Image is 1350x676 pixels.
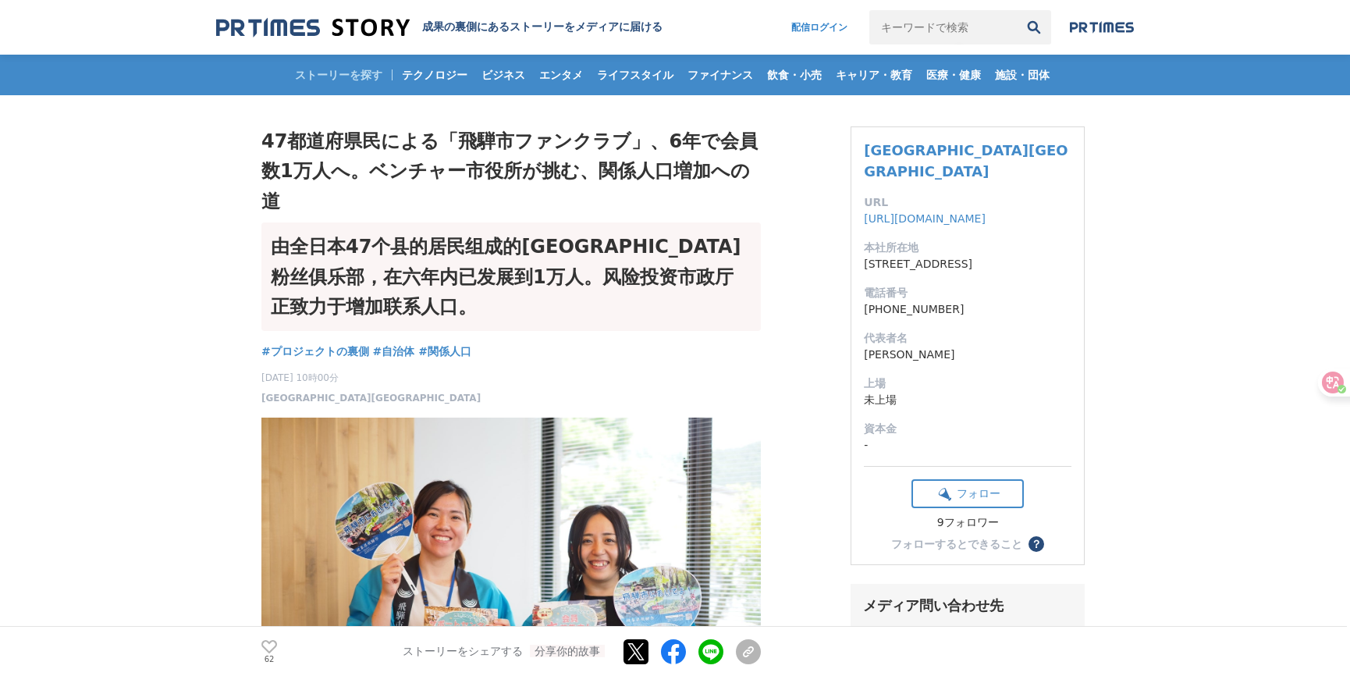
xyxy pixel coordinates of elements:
span: 飲食・小売 [761,68,828,82]
a: 配信ログイン [776,10,863,44]
dd: [PERSON_NAME] [864,347,1071,363]
a: キャリア・教育 [830,55,918,95]
input: キーワードで検索 [869,10,1017,44]
a: [GEOGRAPHIC_DATA][GEOGRAPHIC_DATA] [261,391,481,405]
button: ？ [1028,536,1044,552]
img: 成果の裏側にあるストーリーをメディアに届ける [216,17,410,38]
dt: 上場 [864,375,1071,392]
span: ファイナンス [681,68,759,82]
a: ビジネス [475,55,531,95]
dd: - [864,437,1071,454]
span: [DATE] 10時00分 [261,371,481,385]
div: フォローするとできること [891,539,1022,550]
a: #プロジェクトの裏側 [261,343,369,360]
p: 62 [261,655,277,663]
div: 9フォロワー [911,516,1024,530]
dt: 本社所在地 [864,240,1071,256]
dt: 資本金 [864,421,1071,437]
img: prtimes [1070,21,1134,34]
span: #関係人口 [418,344,471,358]
a: エンタメ [533,55,589,95]
a: 成果の裏側にあるストーリーをメディアに届ける 成果の裏側にあるストーリーをメディアに届ける [216,17,663,38]
a: 飲食・小売 [761,55,828,95]
dt: URL [864,194,1071,211]
a: [URL][DOMAIN_NAME] [864,212,986,225]
a: テクノロジー [396,55,474,95]
a: 医療・健康 [920,55,987,95]
a: [GEOGRAPHIC_DATA][GEOGRAPHIC_DATA] [864,142,1068,180]
dt: 電話番号 [864,285,1071,301]
dd: [STREET_ADDRESS] [864,256,1071,272]
a: #自治体 [373,343,415,360]
span: ビジネス [475,68,531,82]
h1: 47都道府県民による「飛騨市ファンクラブ」、6年で会員数1万人へ。ベンチャー市役所が挑む、関係人口増加への道 [261,126,761,337]
font: 分享你的故事 [530,645,605,657]
font: 由全日本47个县的居民组成的[GEOGRAPHIC_DATA]粉丝俱乐部，在六年内已发展到1万人。风险投资市政厅正致力于增加联系人口。 [271,236,741,318]
span: キャリア・教育 [830,68,918,82]
dt: 代表者名 [864,330,1071,347]
span: 医療・健康 [920,68,987,82]
span: エンタメ [533,68,589,82]
h2: 成果の裏側にあるストーリーをメディアに届ける [422,20,663,34]
button: フォロー [911,479,1024,508]
span: #プロジェクトの裏側 [261,344,369,358]
p: ストーリーをシェアする [403,645,605,659]
span: 施設・団体 [989,68,1056,82]
div: メディア問い合わせ先 [863,596,1072,615]
a: 施設・団体 [989,55,1056,95]
button: 検索 [1017,10,1051,44]
a: ファイナンス [681,55,759,95]
span: #自治体 [373,344,415,358]
span: ？ [1031,539,1042,550]
span: ライフスタイル [591,68,680,82]
span: テクノロジー [396,68,474,82]
a: ライフスタイル [591,55,680,95]
a: #関係人口 [418,343,471,360]
dd: [PHONE_NUMBER] [864,301,1071,318]
dd: 未上場 [864,392,1071,408]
